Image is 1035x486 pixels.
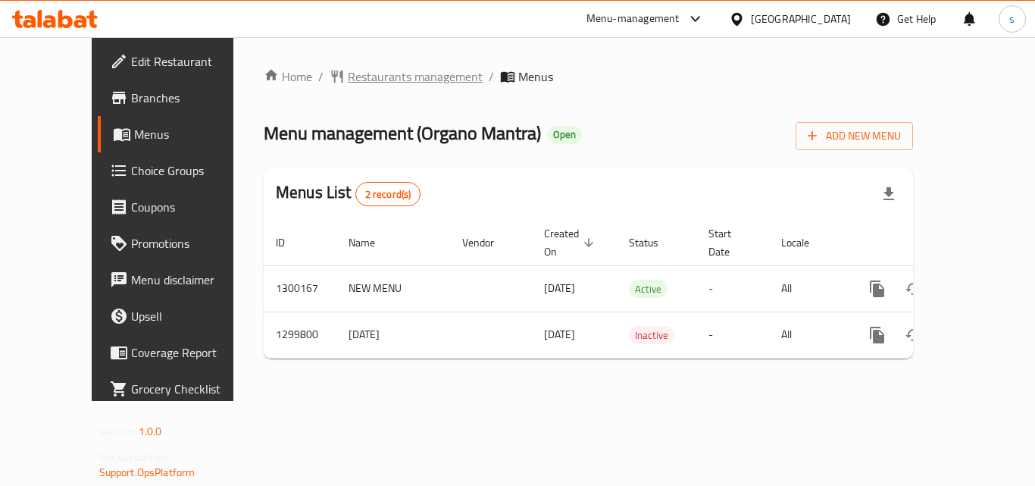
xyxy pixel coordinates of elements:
li: / [318,67,324,86]
a: Grocery Checklist [98,371,264,407]
div: [GEOGRAPHIC_DATA] [751,11,851,27]
span: Coverage Report [131,343,252,362]
span: Grocery Checklist [131,380,252,398]
div: Menu-management [586,10,680,28]
span: s [1009,11,1015,27]
a: Upsell [98,298,264,334]
div: Export file [871,176,907,212]
nav: breadcrumb [264,67,913,86]
a: Branches [98,80,264,116]
span: Get support on: [99,447,169,467]
a: Support.OpsPlatform [99,462,195,482]
span: Edit Restaurant [131,52,252,71]
span: Vendor [462,234,514,252]
span: Inactive [629,327,674,344]
button: more [859,317,896,353]
span: Menus [518,67,553,86]
td: - [696,265,769,312]
td: 1300167 [264,265,336,312]
span: Add New Menu [808,127,901,146]
td: - [696,312,769,358]
span: [DATE] [544,278,575,298]
span: Name [349,234,395,252]
a: Restaurants management [330,67,483,86]
a: Menu disclaimer [98,262,264,298]
button: Change Status [896,317,932,353]
div: Open [547,126,582,144]
span: Menus [134,125,252,143]
span: Start Date [708,224,751,261]
span: Restaurants management [348,67,483,86]
a: Coverage Report [98,334,264,371]
span: 2 record(s) [356,187,421,202]
span: Menu disclaimer [131,271,252,289]
span: [DATE] [544,325,575,344]
span: Promotions [131,234,252,252]
td: All [769,312,847,358]
td: NEW MENU [336,265,450,312]
h2: Menus List [276,181,421,206]
td: All [769,265,847,312]
a: Coupons [98,189,264,225]
a: Edit Restaurant [98,43,264,80]
span: Version: [99,422,136,441]
td: [DATE] [336,312,450,358]
span: Branches [131,89,252,107]
span: Choice Groups [131,161,252,180]
span: Status [629,234,678,252]
span: Menu management ( Organo Mantra ) [264,116,541,150]
a: Home [264,67,312,86]
span: Active [629,281,668,298]
a: Choice Groups [98,152,264,189]
a: Promotions [98,225,264,262]
button: Add New Menu [796,122,913,150]
a: Menus [98,116,264,152]
button: more [859,271,896,307]
th: Actions [847,220,1017,266]
span: Created On [544,224,599,261]
button: Change Status [896,271,932,307]
td: 1299800 [264,312,336,358]
span: Locale [781,234,829,252]
span: Upsell [131,307,252,325]
li: / [489,67,494,86]
span: Coupons [131,198,252,216]
div: Inactive [629,326,674,344]
table: enhanced table [264,220,1017,359]
span: ID [276,234,305,252]
span: Open [547,128,582,141]
span: 1.0.0 [139,422,162,441]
